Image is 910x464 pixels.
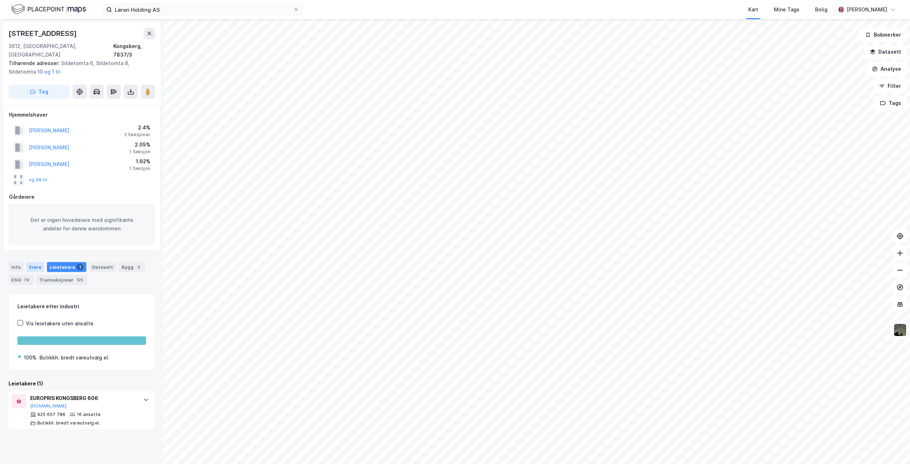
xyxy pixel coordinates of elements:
[11,3,86,16] img: logo.f888ab2527a4732fd821a326f86c7f29.svg
[874,96,907,110] button: Tags
[9,85,70,99] button: Tag
[24,353,37,362] div: 100%
[9,111,155,119] div: Hjemmelshaver
[9,60,61,66] span: Tilhørende adresser:
[37,420,100,426] div: Butikkh. bredt vareutvalg el.
[89,262,116,272] div: Datasett
[9,28,78,39] div: [STREET_ADDRESS]
[847,5,887,14] div: [PERSON_NAME]
[9,42,113,59] div: 3612, [GEOGRAPHIC_DATA], [GEOGRAPHIC_DATA]
[47,262,86,272] div: Leietakere
[873,79,907,93] button: Filter
[9,379,155,388] div: Leietakere (1)
[129,149,150,155] div: 1 Seksjon
[124,123,150,132] div: 2.4%
[874,430,910,464] iframe: Chat Widget
[9,275,33,285] div: ESG
[774,5,799,14] div: Mine Tags
[129,157,150,166] div: 1.92%
[22,276,31,283] div: 79
[129,166,150,171] div: 1 Seksjon
[748,5,758,14] div: Kart
[75,276,85,283] div: 125
[135,263,142,271] div: 3
[30,394,136,402] div: EUROPRIS KONGSBERG 606
[26,262,44,272] div: Eiere
[893,323,907,337] img: 9k=
[874,430,910,464] div: Kontrollprogram for chat
[9,204,155,245] div: Det er ingen hovedeiere med signifikante andeler for denne eiendommen
[866,62,907,76] button: Analyse
[36,275,87,285] div: Transaksjoner
[77,412,101,417] div: 16 ansatte
[17,302,146,311] div: Leietakere etter industri
[76,263,84,271] div: 1
[119,262,145,272] div: Bygg
[112,4,293,15] input: Søk på adresse, matrikkel, gårdeiere, leietakere eller personer
[864,45,907,59] button: Datasett
[39,353,109,362] div: Butikkh. bredt vareutvalg el.
[859,28,907,42] button: Bokmerker
[124,132,150,138] div: 2 Seksjoner
[9,193,155,201] div: Gårdeiere
[37,412,65,417] div: 925 657 786
[9,59,149,76] div: Sildetomta 6, Sildetomta 8, Sildetomta 10
[9,262,23,272] div: Info
[815,5,828,14] div: Bolig
[30,403,67,409] button: [DOMAIN_NAME]
[26,319,93,328] div: Vis leietakere uten ansatte
[113,42,155,59] div: Kongsberg, 7837/3
[129,140,150,149] div: 2.05%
